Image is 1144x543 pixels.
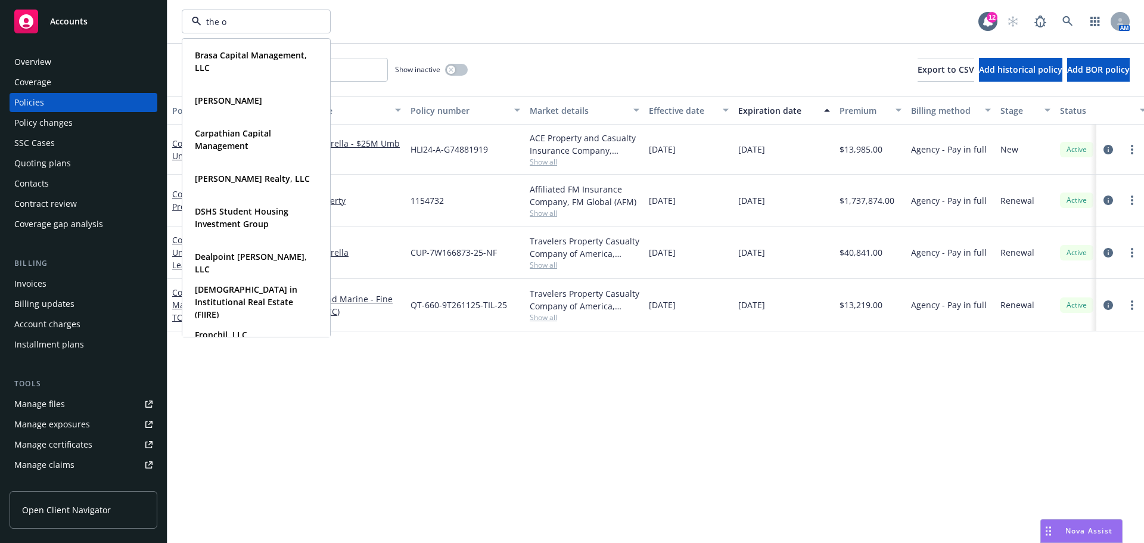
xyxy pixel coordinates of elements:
[530,208,639,218] span: Show all
[840,246,882,259] span: $40,841.00
[1065,526,1112,536] span: Nova Assist
[1065,300,1089,311] span: Active
[411,246,497,259] span: CUP-7W166873-25-NF
[979,58,1062,82] button: Add historical policy
[10,194,157,213] a: Contract review
[10,93,157,112] a: Policies
[14,174,49,193] div: Contacts
[840,299,882,311] span: $13,219.00
[979,64,1062,75] span: Add historical policy
[10,274,157,293] a: Invoices
[10,378,157,390] div: Tools
[14,274,46,293] div: Invoices
[195,206,288,229] strong: DSHS Student Housing Investment Group
[1125,193,1139,207] a: more
[411,299,507,311] span: QT-660-9T261125-TIL-25
[738,143,765,156] span: [DATE]
[195,251,307,275] strong: Dealpoint [PERSON_NAME], LLC
[262,293,401,318] a: Commercial Inland Marine - Fine Arts (Elevate & TCC)
[10,294,157,314] a: Billing updates
[172,299,241,323] span: - Elevate & TCC
[1067,58,1130,82] button: Add BOR policy
[195,173,310,184] strong: [PERSON_NAME] Realty, LLC
[10,476,157,495] a: Manage BORs
[14,294,74,314] div: Billing updates
[172,234,231,271] a: Commercial Umbrella
[201,15,306,28] input: Filter by keyword
[1101,246,1115,260] a: circleInformation
[738,299,765,311] span: [DATE]
[14,395,65,414] div: Manage files
[167,96,257,125] button: Policy details
[835,96,906,125] button: Premium
[1060,104,1133,117] div: Status
[411,194,444,207] span: 1154732
[10,257,157,269] div: Billing
[1040,519,1123,543] button: Nova Assist
[195,329,247,340] strong: Fronchil, LLC
[257,96,406,125] button: Lines of coverage
[10,455,157,474] a: Manage claims
[411,143,488,156] span: HLI24-A-G74881919
[918,64,974,75] span: Export to CSV
[1028,10,1052,33] a: Report a Bug
[10,134,157,153] a: SSC Cases
[411,104,507,117] div: Policy number
[1125,142,1139,157] a: more
[10,395,157,414] a: Manage files
[14,134,55,153] div: SSC Cases
[1125,298,1139,312] a: more
[840,104,888,117] div: Premium
[530,312,639,322] span: Show all
[262,137,401,162] a: Commercial Umbrella - $25M Umb - Distinguished
[1101,193,1115,207] a: circleInformation
[530,157,639,167] span: Show all
[10,113,157,132] a: Policy changes
[14,194,77,213] div: Contract review
[10,174,157,193] a: Contacts
[10,52,157,72] a: Overview
[50,17,88,26] span: Accounts
[733,96,835,125] button: Expiration date
[649,194,676,207] span: [DATE]
[530,183,639,208] div: Affiliated FM Insurance Company, FM Global (AFM)
[14,113,73,132] div: Policy changes
[1001,10,1025,33] a: Start snowing
[10,5,157,38] a: Accounts
[1056,10,1080,33] a: Search
[14,435,92,454] div: Manage certificates
[911,246,987,259] span: Agency - Pay in full
[649,299,676,311] span: [DATE]
[14,154,71,173] div: Quoting plans
[530,104,626,117] div: Market details
[1065,195,1089,206] span: Active
[911,299,987,311] span: Agency - Pay in full
[262,246,401,259] a: Commercial Umbrella
[172,247,231,271] span: - UMB Lead $10M
[195,128,271,151] strong: Carpathian Capital Management
[1000,104,1037,117] div: Stage
[530,235,639,260] div: Travelers Property Casualty Company of America, Travelers Insurance
[1000,143,1018,156] span: New
[1083,10,1107,33] a: Switch app
[14,73,51,92] div: Coverage
[1067,64,1130,75] span: Add BOR policy
[14,476,70,495] div: Manage BORs
[911,194,987,207] span: Agency - Pay in full
[525,96,644,125] button: Market details
[172,104,239,117] div: Policy details
[14,315,80,334] div: Account charges
[172,287,248,323] a: Commercial Inland Marine
[10,415,157,434] a: Manage exposures
[172,138,248,162] a: Commercial Umbrella
[1101,142,1115,157] a: circleInformation
[14,455,74,474] div: Manage claims
[530,132,639,157] div: ACE Property and Casualty Insurance Company, Chubb Group, Distinguished Programs Group, LLC
[195,95,262,106] strong: [PERSON_NAME]
[172,188,220,212] a: Commercial Property
[14,335,84,354] div: Installment plans
[644,96,733,125] button: Effective date
[195,284,297,320] strong: [DEMOGRAPHIC_DATA] in Institutional Real Estate (FIIRE)
[14,52,51,72] div: Overview
[649,246,676,259] span: [DATE]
